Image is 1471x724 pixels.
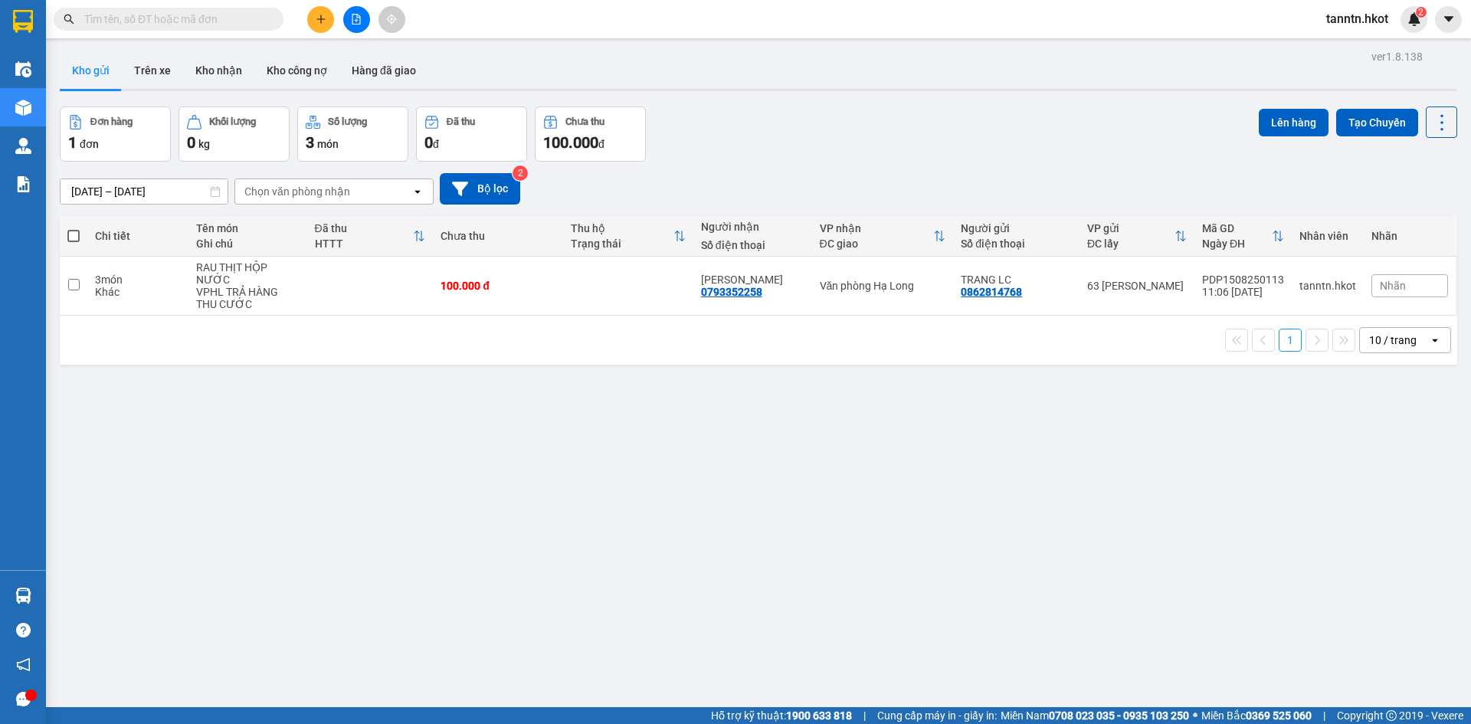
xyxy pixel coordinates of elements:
[1201,707,1312,724] span: Miền Bắc
[571,238,673,250] div: Trạng thái
[307,216,434,257] th: Toggle SortBy
[1246,709,1312,722] strong: 0369 525 060
[1442,12,1456,26] span: caret-down
[812,216,954,257] th: Toggle SortBy
[297,106,408,162] button: Số lượng3món
[378,6,405,33] button: aim
[15,61,31,77] img: warehouse-icon
[1407,12,1421,26] img: icon-new-feature
[1079,216,1194,257] th: Toggle SortBy
[701,286,762,298] div: 0793352258
[386,14,397,25] span: aim
[1299,280,1356,292] div: tanntn.hkot
[961,238,1072,250] div: Số điện thoại
[565,116,604,127] div: Chưa thu
[1049,709,1189,722] strong: 0708 023 035 - 0935 103 250
[1371,48,1423,65] div: ver 1.8.138
[307,6,334,33] button: plus
[254,52,339,89] button: Kho công nợ
[1087,222,1175,234] div: VP gửi
[1087,280,1187,292] div: 63 [PERSON_NAME]
[122,52,183,89] button: Trên xe
[196,261,300,286] div: RAU THỊT HỘP NƯỚC
[244,184,350,199] div: Chọn văn phòng nhận
[1202,286,1284,298] div: 11:06 [DATE]
[306,133,314,152] span: 3
[447,116,475,127] div: Đã thu
[571,222,673,234] div: Thu hộ
[1336,109,1418,136] button: Tạo Chuyến
[317,138,339,150] span: món
[535,106,646,162] button: Chưa thu100.000đ
[441,280,555,292] div: 100.000 đ
[1299,230,1356,242] div: Nhân viên
[1259,109,1328,136] button: Lên hàng
[351,14,362,25] span: file-add
[1418,7,1423,18] span: 2
[15,176,31,192] img: solution-icon
[701,239,804,251] div: Số điện thoại
[1314,9,1401,28] span: tanntn.hkot
[786,709,852,722] strong: 1900 633 818
[701,221,804,233] div: Người nhận
[1416,7,1427,18] sup: 2
[820,280,946,292] div: Văn phòng Hạ Long
[411,185,424,198] svg: open
[1435,6,1462,33] button: caret-down
[187,133,195,152] span: 0
[60,106,171,162] button: Đơn hàng1đơn
[440,173,520,205] button: Bộ lọc
[711,707,852,724] span: Hỗ trợ kỹ thuật:
[183,52,254,89] button: Kho nhận
[15,138,31,154] img: warehouse-icon
[196,238,300,250] div: Ghi chú
[13,10,33,33] img: logo-vxr
[339,52,428,89] button: Hàng đã giao
[198,138,210,150] span: kg
[90,116,133,127] div: Đơn hàng
[60,52,122,89] button: Kho gửi
[1386,710,1397,721] span: copyright
[1371,230,1448,242] div: Nhãn
[64,14,74,25] span: search
[513,165,528,181] sup: 2
[1323,707,1325,724] span: |
[543,133,598,152] span: 100.000
[95,286,180,298] div: Khác
[563,216,693,257] th: Toggle SortBy
[1380,280,1406,292] span: Nhãn
[1001,707,1189,724] span: Miền Nam
[1087,238,1175,250] div: ĐC lấy
[441,230,555,242] div: Chưa thu
[416,106,527,162] button: Đã thu0đ
[433,138,439,150] span: đ
[328,116,367,127] div: Số lượng
[68,133,77,152] span: 1
[1429,334,1441,346] svg: open
[961,274,1072,286] div: TRANG LC
[1193,713,1197,719] span: ⚪️
[315,238,414,250] div: HTTT
[961,286,1022,298] div: 0862814768
[961,222,1072,234] div: Người gửi
[61,179,228,204] input: Select a date range.
[820,222,934,234] div: VP nhận
[701,274,804,286] div: BÙI KIÊN
[80,138,99,150] span: đơn
[424,133,433,152] span: 0
[820,238,934,250] div: ĐC giao
[343,6,370,33] button: file-add
[15,588,31,604] img: warehouse-icon
[1194,216,1292,257] th: Toggle SortBy
[95,274,180,286] div: 3 món
[15,100,31,116] img: warehouse-icon
[1202,238,1272,250] div: Ngày ĐH
[1279,329,1302,352] button: 1
[209,116,256,127] div: Khối lượng
[16,692,31,706] span: message
[16,657,31,672] span: notification
[16,623,31,637] span: question-circle
[84,11,265,28] input: Tìm tên, số ĐT hoặc mã đơn
[863,707,866,724] span: |
[1369,333,1417,348] div: 10 / trang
